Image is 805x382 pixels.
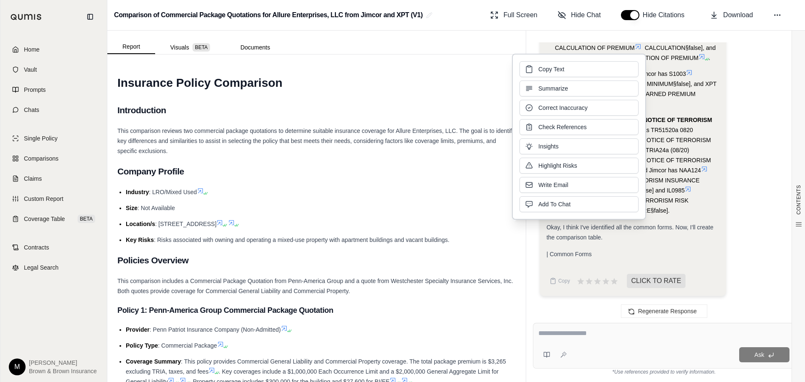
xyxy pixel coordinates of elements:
[149,189,197,195] span: : LRO/Mixed Used
[24,263,59,272] span: Legal Search
[24,195,63,203] span: Custom Report
[155,221,216,227] span: : [STREET_ADDRESS]
[78,215,95,223] span: BETA
[9,359,26,375] div: M
[546,273,573,289] button: Copy
[754,351,764,358] span: Ask
[795,185,802,215] span: CONTENTS
[117,127,515,154] span: This comparison reviews two commercial package quotations to determine suitable insurance coverag...
[706,7,756,23] button: Download
[154,236,449,243] span: : Risks associated with owning and operating a mixed-use property with apartment buildings and va...
[538,65,564,73] span: Copy Text
[138,205,175,211] span: : Not Available
[24,154,58,163] span: Comparisons
[546,224,713,241] span: Okay, I think I've identified all the common forms. Now, I'll create the comparison table.
[519,158,639,174] button: Highlight Risks
[519,100,639,116] button: Correct Inaccuracy
[709,55,710,61] span: .
[538,104,587,112] span: Correct Inaccuracy
[638,308,697,314] span: Regenerate Response
[5,101,102,119] a: Chats
[554,7,604,23] button: Hide Chat
[627,274,685,288] span: CLICK TO RATE
[555,81,716,107] span: MINIMUM§false], and XPT has AWB0310 (09/15) MINIMUM EARNED PREMIUM ENDORSEMENT
[533,369,795,375] div: *Use references provided to verify information.
[83,10,97,23] button: Collapse sidebar
[643,10,690,20] span: Hide Citations
[558,278,570,284] span: Copy
[107,40,155,54] button: Report
[126,236,154,243] span: Key Risks
[117,303,516,318] h3: Policy 1: Penn-America Group Commercial Package Quotation
[225,41,285,54] button: Documents
[158,342,217,349] span: : Commercial Package
[29,359,97,367] span: [PERSON_NAME]
[538,200,571,208] span: Add To Chat
[519,81,639,96] button: Summarize
[126,221,155,227] span: Location/s
[519,196,639,212] button: Add To Chat
[114,8,423,23] h2: Comparison of Commercial Package Quotations for Allure Enterprises, LLC from Jimcor and XPT (V1)
[538,123,587,131] span: Check References
[126,326,150,333] span: Provider
[117,101,516,119] h2: Introduction
[5,81,102,99] a: Prompts
[24,243,49,252] span: Contracts
[5,190,102,208] a: Custom Report
[24,45,39,54] span: Home
[117,163,516,180] h2: Company Profile
[126,189,149,195] span: Industry
[24,174,42,183] span: Claims
[5,210,102,228] a: Coverage TableBETA
[150,326,281,333] span: : Penn Patriot Insurance Company (Non-Admitted)
[634,167,701,174] span: , and Jimcor has NAA124
[639,70,686,77] span: Jimcor has S1003
[126,358,506,375] span: : This policy provides Commercial General Liability and Commercial Property coverage. The total p...
[29,367,97,375] span: Brown & Brown Insurance
[538,142,558,151] span: Insights
[538,181,568,189] span: Write Email
[24,134,57,143] span: Single Policy
[5,60,102,79] a: Vault
[5,129,102,148] a: Single Policy
[10,14,42,20] img: Qumis Logo
[723,10,753,20] span: Download
[155,41,225,54] button: Visuals
[519,177,639,193] button: Write Email
[117,278,513,294] span: This comparison includes a Commercial Package Quotation from Penn-America Group and a quote from ...
[24,215,65,223] span: Coverage Table
[519,119,639,135] button: Check References
[5,169,102,188] a: Claims
[538,161,577,170] span: Highlight Risks
[5,40,102,59] a: Home
[126,358,181,365] span: Coverage Summary
[126,342,158,349] span: Policy Type
[519,61,639,77] button: Copy Text
[5,258,102,277] a: Legal Search
[598,187,685,194] span: DISCLOSURE§false] and IL0985
[538,84,568,93] span: Summarize
[5,149,102,168] a: Comparisons
[117,71,516,95] h1: Insurance Policy Comparison
[504,10,538,20] span: Full Screen
[571,10,601,20] span: Hide Chat
[621,304,707,318] button: Regenerate Response
[24,86,46,94] span: Prompts
[519,138,639,154] button: Insights
[739,347,789,362] button: Ask
[487,7,541,23] button: Full Screen
[126,205,138,211] span: Size
[24,65,37,74] span: Vault
[546,251,592,257] span: | Common Forms
[5,238,102,257] a: Contracts
[192,43,210,52] span: BETA
[555,44,634,51] span: CALCULATION OF PREMIUM
[24,106,39,114] span: Chats
[117,252,516,269] h2: Policies Overview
